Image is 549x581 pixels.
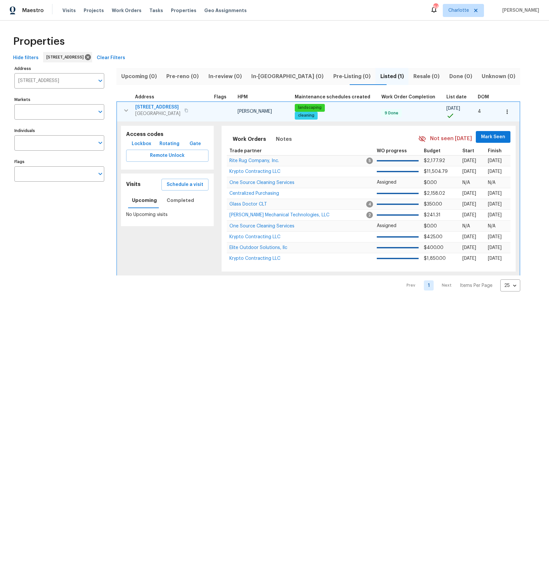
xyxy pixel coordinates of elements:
[22,7,44,14] span: Maestro
[112,7,141,14] span: Work Orders
[430,135,472,142] span: Not seen [DATE]
[424,224,437,228] span: $0.00
[135,110,180,117] span: [GEOGRAPHIC_DATA]
[478,109,481,114] span: 4
[424,213,441,217] span: $241.31
[229,149,262,153] span: Trade partner
[238,109,272,114] span: [PERSON_NAME]
[462,235,476,239] span: [DATE]
[135,95,154,99] span: Address
[96,169,105,178] button: Open
[126,181,141,188] h5: Visits
[132,140,151,148] span: Lockbox
[424,180,437,185] span: $0.00
[462,213,476,217] span: [DATE]
[229,245,287,250] span: Elite Outdoor Solutions, llc
[167,196,194,205] span: Completed
[84,7,104,14] span: Projects
[481,72,517,81] span: Unknown (0)
[14,98,104,102] label: Markets
[446,95,467,99] span: List date
[135,104,180,110] span: [STREET_ADDRESS]
[94,52,128,64] button: Clear Filters
[448,7,469,14] span: Charlotte
[377,149,407,153] span: WO progress
[433,4,438,10] div: 84
[229,202,267,206] a: Glass Doctor CLT
[462,158,476,163] span: [DATE]
[424,169,448,174] span: $11,504.79
[14,67,104,71] label: Address
[381,95,435,99] span: Work Order Completion
[488,169,502,174] span: [DATE]
[120,72,158,81] span: Upcoming (0)
[462,191,476,196] span: [DATE]
[229,257,280,260] a: Krypto Contracting LLC
[295,95,370,99] span: Maintenance schedules created
[460,282,492,289] p: Items Per Page
[229,224,294,228] span: One Source Cleaning Services
[10,52,41,64] button: Hide filters
[126,131,208,138] h5: Access codes
[46,54,86,60] span: [STREET_ADDRESS]
[208,72,243,81] span: In-review (0)
[382,110,401,116] span: 9 Done
[229,256,280,261] span: Krypto Contracting LLC
[295,105,324,110] span: landscaping
[424,256,446,261] span: $1,850.00
[96,138,105,147] button: Open
[131,152,203,160] span: Remote Unlock
[462,180,470,185] span: N/A
[233,135,266,144] span: Work Orders
[229,169,280,174] span: Krypto Contracting LLC
[43,52,92,62] div: [STREET_ADDRESS]
[488,213,502,217] span: [DATE]
[276,135,292,144] span: Notes
[488,235,502,239] span: [DATE]
[229,191,279,196] span: Centralized Purchasing
[424,202,442,207] span: $350.00
[229,170,280,174] a: Krypto Contracting LLC
[424,158,445,163] span: $2,177.92
[424,280,434,290] a: Goto page 1
[14,129,104,133] label: Individuals
[462,224,470,228] span: N/A
[229,202,267,207] span: Glass Doctor CLT
[229,158,279,163] span: Rite Rug Company, Inc.
[14,160,104,164] label: Flags
[229,181,294,185] a: One Source Cleaning Services
[462,202,476,207] span: [DATE]
[13,54,39,62] span: Hide filters
[488,158,502,163] span: [DATE]
[478,95,489,99] span: DOM
[400,279,520,291] nav: Pagination Navigation
[366,212,373,218] span: 2
[185,138,206,150] button: Gate
[500,277,520,294] div: 25
[96,107,105,116] button: Open
[229,246,287,250] a: Elite Outdoor Solutions, llc
[476,131,510,143] button: Mark Seen
[126,150,208,162] button: Remote Unlock
[126,211,208,218] p: No Upcoming visits
[488,191,502,196] span: [DATE]
[166,72,200,81] span: Pre-reno (0)
[214,95,226,99] span: Flags
[97,54,125,62] span: Clear Filters
[238,95,248,99] span: HPM
[157,138,182,150] button: Rotating
[332,72,372,81] span: Pre-Listing (0)
[488,224,495,228] span: N/A
[13,38,65,45] span: Properties
[462,256,476,261] span: [DATE]
[229,235,280,239] a: Krypto Contracting LLC
[132,196,157,205] span: Upcoming
[488,180,495,185] span: N/A
[167,181,203,189] span: Schedule a visit
[377,223,419,229] p: Assigned
[500,7,539,14] span: [PERSON_NAME]
[171,7,196,14] span: Properties
[229,180,294,185] span: One Source Cleaning Services
[424,149,441,153] span: Budget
